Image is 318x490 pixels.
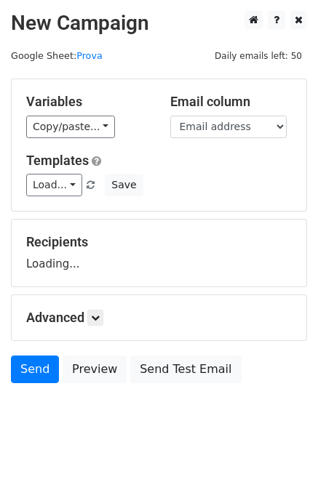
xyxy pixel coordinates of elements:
[105,174,143,196] button: Save
[210,48,307,64] span: Daily emails left: 50
[26,234,292,272] div: Loading...
[11,11,307,36] h2: New Campaign
[26,94,148,110] h5: Variables
[26,116,115,138] a: Copy/paste...
[26,234,292,250] h5: Recipients
[76,50,103,61] a: Prova
[63,356,127,383] a: Preview
[11,50,103,61] small: Google Sheet:
[210,50,307,61] a: Daily emails left: 50
[26,153,89,168] a: Templates
[26,174,82,196] a: Load...
[26,310,292,326] h5: Advanced
[130,356,241,383] a: Send Test Email
[170,94,293,110] h5: Email column
[11,356,59,383] a: Send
